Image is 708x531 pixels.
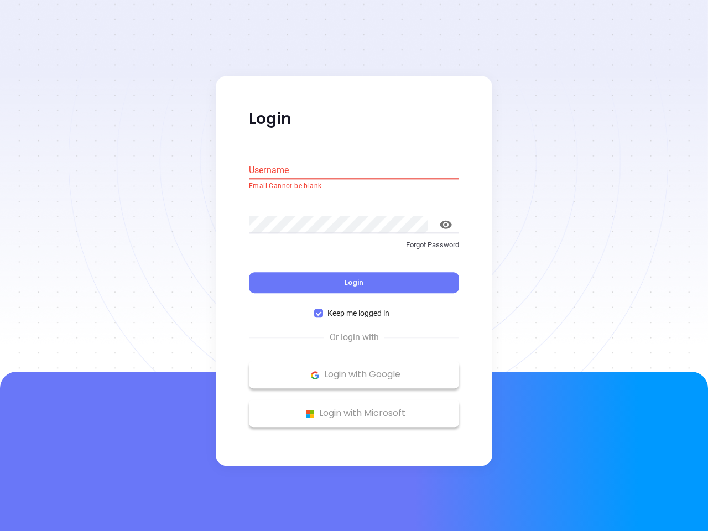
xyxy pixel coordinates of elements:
span: Keep me logged in [323,308,394,320]
button: Login [249,273,459,294]
p: Email Cannot be blank [249,181,459,192]
img: Google Logo [308,368,322,382]
img: Microsoft Logo [303,407,317,421]
p: Login with Google [254,367,454,383]
p: Login [249,109,459,129]
button: toggle password visibility [433,211,459,238]
span: Login [345,278,363,288]
a: Forgot Password [249,240,459,259]
p: Login with Microsoft [254,405,454,422]
span: Or login with [324,331,384,345]
button: Google Logo Login with Google [249,361,459,389]
p: Forgot Password [249,240,459,251]
button: Microsoft Logo Login with Microsoft [249,400,459,428]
